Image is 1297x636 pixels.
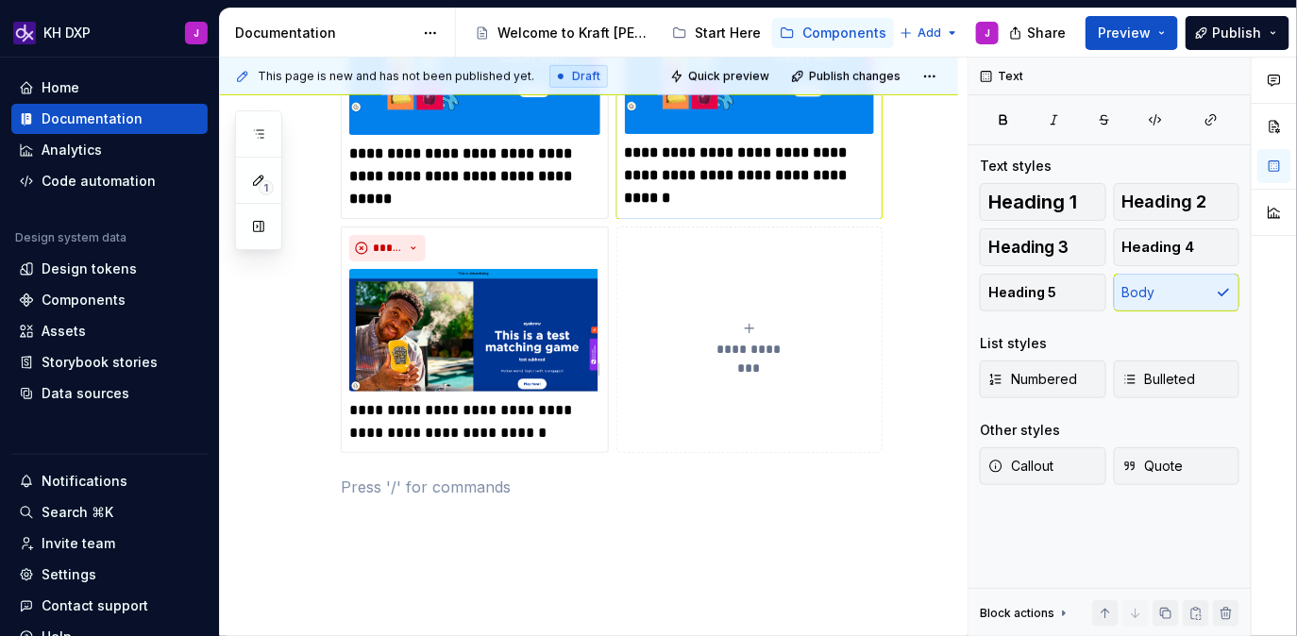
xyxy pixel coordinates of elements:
div: J [194,25,199,41]
div: Welcome to Kraft [PERSON_NAME] [497,24,653,42]
span: Quote [1122,457,1184,476]
button: Heading 2 [1114,183,1240,221]
div: Design tokens [42,259,137,278]
div: Settings [42,565,96,584]
button: Preview [1086,16,1178,50]
button: Quote [1114,447,1240,485]
button: Heading 5 [980,274,1106,311]
span: Preview [1098,24,1151,42]
a: Home [11,73,208,103]
button: Heading 1 [980,183,1106,221]
img: f9d43f56-af63-4243-adf0-7a8e7ea01774.png [349,269,600,392]
span: Heading 1 [988,192,1077,211]
button: Search ⌘K [11,497,208,527]
div: Storybook stories [42,353,158,372]
a: Components [772,18,894,48]
div: Components [42,291,126,310]
div: Text styles [980,157,1052,176]
a: Storybook stories [11,347,208,377]
span: Heading 4 [1122,238,1195,257]
span: Share [1027,24,1066,42]
span: Add [918,25,941,41]
div: Notifications [42,472,127,491]
span: Heading 3 [988,238,1069,257]
div: Block actions [980,600,1071,627]
a: Analytics [11,135,208,165]
a: Invite team [11,528,208,559]
div: Contact support [42,596,148,615]
span: Numbered [988,370,1077,389]
div: Data sources [42,384,129,403]
button: KH DXPJ [4,12,215,53]
span: Quick preview [688,69,769,84]
button: Share [1000,16,1078,50]
div: Invite team [42,534,115,553]
button: Quick preview [665,63,778,90]
div: KH DXP [43,24,91,42]
span: Heading 5 [988,283,1056,302]
div: Block actions [980,606,1054,621]
div: Documentation [42,109,143,128]
button: Contact support [11,591,208,621]
button: Notifications [11,466,208,496]
a: Welcome to Kraft [PERSON_NAME] [467,18,661,48]
div: Home [42,78,79,97]
div: Design system data [15,230,126,245]
div: J [985,25,990,41]
span: This page is new and has not been published yet. [258,69,534,84]
span: Publish changes [809,69,901,84]
a: Assets [11,316,208,346]
a: Data sources [11,378,208,409]
button: Add [894,20,965,46]
a: Code automation [11,166,208,196]
button: Numbered [980,360,1106,398]
div: Analytics [42,141,102,159]
span: Bulleted [1122,370,1196,389]
button: Callout [980,447,1106,485]
span: Draft [572,69,600,84]
span: Heading 2 [1122,192,1207,211]
div: Other styles [980,421,1060,440]
div: Start Here [695,24,761,42]
img: 0784b2da-6f85-42e6-8793-4468946223dc.png [13,22,36,44]
div: Documentation [235,24,413,42]
div: Page tree [467,14,890,52]
button: Heading 4 [1114,228,1240,266]
button: Publish [1186,16,1289,50]
a: Components [11,285,208,315]
a: Start Here [665,18,768,48]
a: Design tokens [11,254,208,284]
button: Bulleted [1114,360,1240,398]
a: Settings [11,560,208,590]
button: Publish changes [785,63,909,90]
div: Code automation [42,172,156,191]
span: 1 [259,180,274,195]
a: Documentation [11,104,208,134]
span: Publish [1213,24,1262,42]
div: Search ⌘K [42,503,113,522]
div: Assets [42,322,86,341]
div: Components [802,24,886,42]
span: Callout [988,457,1053,476]
div: List styles [980,334,1047,353]
button: Heading 3 [980,228,1106,266]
